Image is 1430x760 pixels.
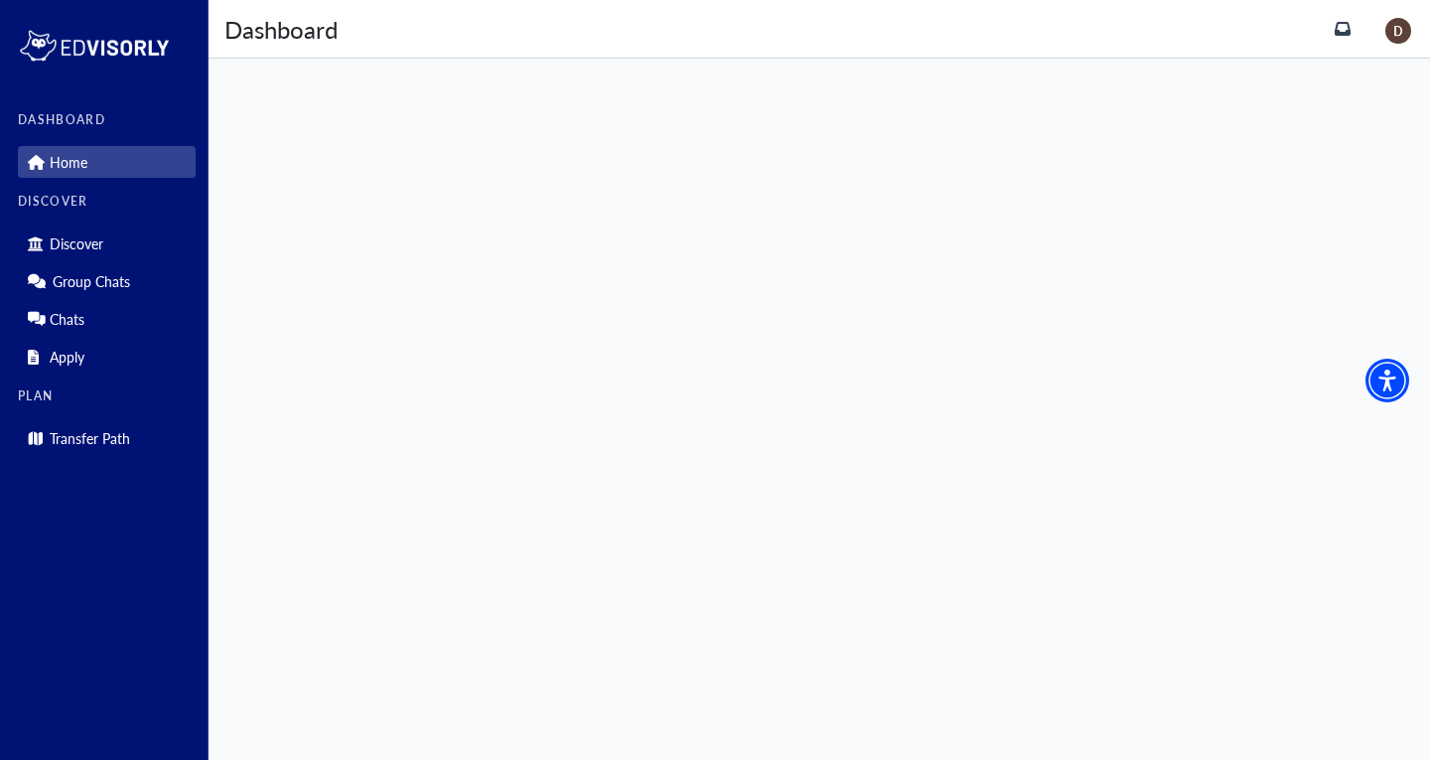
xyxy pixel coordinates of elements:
[1385,18,1411,44] img: image
[18,195,196,209] label: DISCOVER
[18,389,196,403] label: PLAN
[50,235,103,252] p: Discover
[18,422,196,454] div: Transfer Path
[1365,359,1409,402] div: Accessibility Menu
[18,26,171,66] img: logo
[53,273,130,290] p: Group Chats
[18,303,196,335] div: Chats
[224,11,338,47] div: Dashboard
[50,430,130,447] p: Transfer Path
[18,341,196,373] div: Apply
[50,154,87,171] p: Home
[50,349,84,366] p: Apply
[18,265,196,297] div: Group Chats
[18,228,196,259] div: Discover
[18,146,196,178] div: Home
[18,113,196,127] label: DASHBOARD
[50,311,84,328] p: Chats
